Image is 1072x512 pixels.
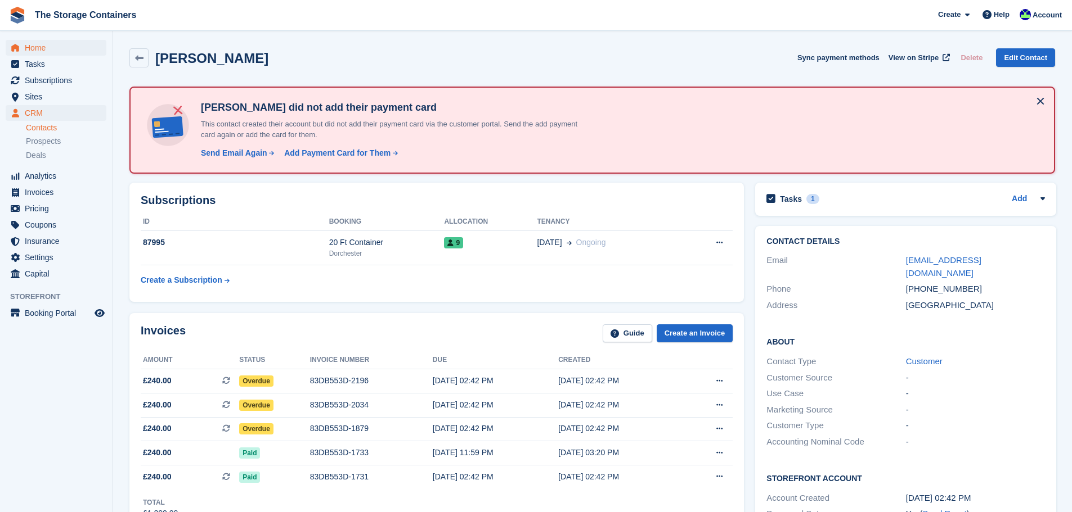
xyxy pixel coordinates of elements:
[6,233,106,249] a: menu
[25,201,92,216] span: Pricing
[766,472,1045,483] h2: Storefront Account
[906,492,1045,505] div: [DATE] 02:42 PM
[196,101,590,114] h4: [PERSON_NAME] did not add their payment card
[766,336,1045,347] h2: About
[284,147,391,159] div: Add Payment Card for Them
[143,447,172,459] span: £240.00
[196,119,590,141] p: This contact created their account but did not add their payment card via the customer portal. Se...
[766,419,905,432] div: Customer Type
[780,194,802,204] h2: Tasks
[444,213,537,231] th: Allocation
[25,233,92,249] span: Insurance
[239,423,273,434] span: Overdue
[444,237,463,248] span: 9
[806,194,819,204] div: 1
[537,237,562,248] span: [DATE]
[766,436,905,448] div: Accounting Nominal Code
[239,400,273,411] span: Overdue
[433,375,558,387] div: [DATE] 02:42 PM
[603,324,652,343] a: Guide
[141,324,186,343] h2: Invoices
[26,123,106,133] a: Contacts
[576,238,606,247] span: Ongoing
[141,270,230,291] a: Create a Subscription
[6,168,106,184] a: menu
[766,254,905,279] div: Email
[6,250,106,265] a: menu
[25,56,92,72] span: Tasks
[558,423,684,434] div: [DATE] 02:42 PM
[6,89,106,105] a: menu
[141,274,222,286] div: Create a Subscription
[143,423,172,434] span: £240.00
[6,105,106,121] a: menu
[155,51,268,66] h2: [PERSON_NAME]
[906,436,1045,448] div: -
[766,404,905,416] div: Marketing Source
[433,399,558,411] div: [DATE] 02:42 PM
[766,299,905,312] div: Address
[280,147,399,159] a: Add Payment Card for Them
[239,472,260,483] span: Paid
[25,89,92,105] span: Sites
[329,237,445,248] div: 20 Ft Container
[766,492,905,505] div: Account Created
[141,351,239,369] th: Amount
[558,471,684,483] div: [DATE] 02:42 PM
[9,7,26,24] img: stora-icon-8386f47178a22dfd0bd8f6a31ec36ba5ce8667c1dd55bd0f319d3a0aa187defe.svg
[6,40,106,56] a: menu
[6,266,106,282] a: menu
[143,471,172,483] span: £240.00
[143,399,172,411] span: £240.00
[996,48,1055,67] a: Edit Contact
[766,371,905,384] div: Customer Source
[143,375,172,387] span: £240.00
[25,73,92,88] span: Subscriptions
[141,237,329,248] div: 87995
[141,213,329,231] th: ID
[558,447,684,459] div: [DATE] 03:20 PM
[201,147,267,159] div: Send Email Again
[1033,10,1062,21] span: Account
[884,48,952,67] a: View on Stripe
[25,40,92,56] span: Home
[766,283,905,296] div: Phone
[25,305,92,321] span: Booking Portal
[26,150,46,161] span: Deals
[766,387,905,400] div: Use Case
[433,351,558,369] th: Due
[994,9,1010,20] span: Help
[766,355,905,368] div: Contact Type
[906,404,1045,416] div: -
[141,194,733,207] h2: Subscriptions
[956,48,987,67] button: Delete
[10,291,112,302] span: Storefront
[25,217,92,233] span: Coupons
[558,399,684,411] div: [DATE] 02:42 PM
[30,6,141,24] a: The Storage Containers
[239,375,273,387] span: Overdue
[25,266,92,282] span: Capital
[433,423,558,434] div: [DATE] 02:42 PM
[433,447,558,459] div: [DATE] 11:59 PM
[25,250,92,265] span: Settings
[6,217,106,233] a: menu
[25,184,92,200] span: Invoices
[6,184,106,200] a: menu
[6,201,106,216] a: menu
[1020,9,1031,20] img: Stacy Williams
[766,237,1045,246] h2: Contact Details
[329,248,445,259] div: Dorchester
[906,283,1045,296] div: [PHONE_NUMBER]
[310,375,433,387] div: 83DB553D-2196
[6,73,106,88] a: menu
[239,447,260,459] span: Paid
[889,52,939,64] span: View on Stripe
[310,399,433,411] div: 83DB553D-2034
[329,213,445,231] th: Booking
[906,356,943,366] a: Customer
[143,497,178,508] div: Total
[433,471,558,483] div: [DATE] 02:42 PM
[906,371,1045,384] div: -
[6,56,106,72] a: menu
